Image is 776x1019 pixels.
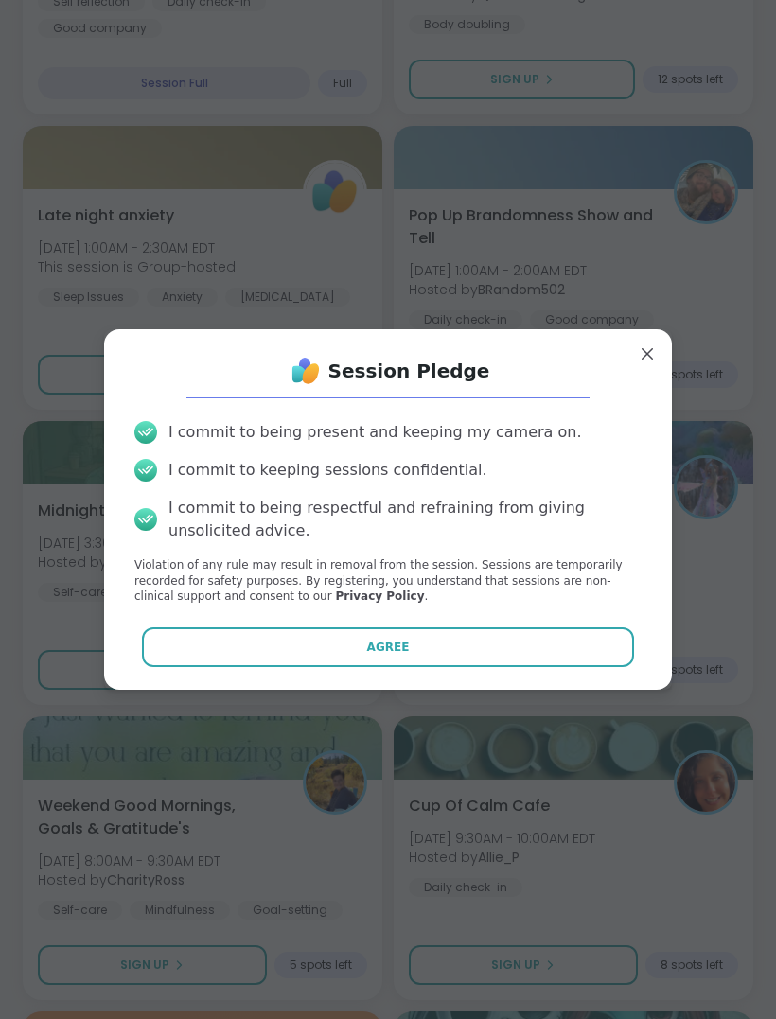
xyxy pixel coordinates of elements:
button: Agree [142,627,635,667]
p: Violation of any rule may result in removal from the session. Sessions are temporarily recorded f... [134,557,642,605]
a: Privacy Policy [335,589,424,603]
div: I commit to being present and keeping my camera on. [168,421,581,444]
div: I commit to keeping sessions confidential. [168,459,487,482]
img: ShareWell Logo [287,352,325,390]
span: Agree [367,639,410,656]
h1: Session Pledge [328,358,490,384]
div: I commit to being respectful and refraining from giving unsolicited advice. [168,497,642,542]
